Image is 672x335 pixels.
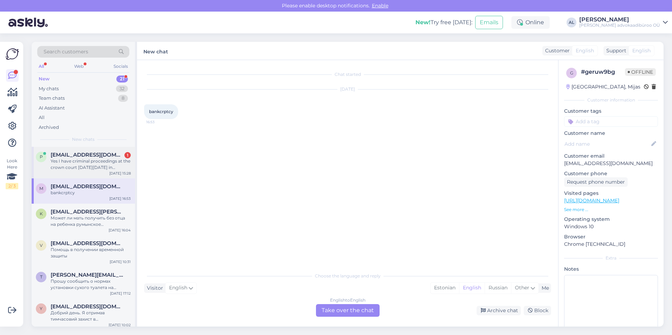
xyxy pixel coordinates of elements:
div: Request phone number [564,177,628,187]
span: Enable [370,2,390,9]
div: Estonian [431,283,459,293]
div: Customer [542,47,570,54]
div: Support [603,47,626,54]
div: [PERSON_NAME] [579,17,660,22]
span: k [40,211,43,216]
div: Добрий день. Я отримав тимчасовий захист в [GEOGRAPHIC_DATA]. Але обставини змінились таким чином... [51,310,131,322]
span: v [40,243,43,248]
span: Other [515,284,529,291]
span: mk.coaching85@gmail.com [51,183,124,190]
button: Emails [475,16,503,29]
p: Customer name [564,130,658,137]
div: [DATE] 17:12 [110,291,131,296]
div: All [37,62,45,71]
div: Chat started [144,71,551,78]
div: Try free [DATE]: [415,18,472,27]
div: Archived [39,124,59,131]
div: [PERSON_NAME] advokaadibüroo OÜ [579,22,660,28]
div: Archive chat [477,306,521,315]
div: 21 [116,75,128,83]
div: # geruw9bg [581,68,625,76]
div: 1 [124,152,131,158]
div: 2 / 3 [6,183,18,189]
div: English [459,283,485,293]
span: p [40,154,43,159]
p: Customer phone [564,170,658,177]
span: Offline [625,68,656,76]
span: Search customers [44,48,88,55]
div: All [39,114,45,121]
span: y [40,306,43,311]
a: [PERSON_NAME][PERSON_NAME] advokaadibüroo OÜ [579,17,668,28]
div: Помощь в получении временной защиты [51,247,131,259]
p: Chrome [TECHNICAL_ID] [564,241,658,248]
p: Visited pages [564,190,658,197]
label: New chat [143,46,168,55]
div: [DATE] 10:31 [110,259,131,264]
p: Windows 10 [564,223,658,230]
div: [DATE] [144,86,551,92]
div: AL [567,18,576,27]
p: Operating system [564,216,658,223]
div: 8 [118,95,128,102]
input: Add name [564,140,650,148]
div: Extra [564,255,658,261]
div: Может ли мать получить без отца на ребенка румынское свидетельство о рождении, если они не в браке? [51,215,131,228]
div: AI Assistant [39,105,65,112]
div: Team chats [39,95,65,102]
div: 32 [116,85,128,92]
span: New chats [72,136,95,143]
div: Online [511,16,550,29]
p: Browser [564,233,658,241]
span: yur.bykhovets@ukr.net [51,303,124,310]
div: Customer information [564,97,658,103]
div: Web [73,62,85,71]
div: Visitor [144,284,163,292]
span: g [570,70,573,75]
div: Look Here [6,158,18,189]
img: Askly Logo [6,47,19,61]
div: Choose the language and reply [144,273,551,279]
div: Yes I have criminal proceedings at the crown court [DATE][DATE] in [GEOGRAPHIC_DATA] [51,158,131,171]
div: Block [524,306,551,315]
p: Customer email [564,152,658,160]
span: tatjana.kljusnitsenko@gmail.com [51,272,124,278]
div: [DATE] 15:28 [109,171,131,176]
span: bankcrptcy [149,109,173,114]
div: Socials [112,62,129,71]
span: English [576,47,594,54]
span: patriciabarron51@hotmail.co.uk [51,152,124,158]
span: koshikova.kristina@mail.ru [51,209,124,215]
div: bankcrptcy [51,190,131,196]
p: [EMAIL_ADDRESS][DOMAIN_NAME] [564,160,658,167]
span: 16:53 [146,119,173,125]
div: Take over the chat [316,304,380,317]
div: English to English [330,297,366,303]
p: Customer tags [564,107,658,115]
div: My chats [39,85,59,92]
div: [DATE] 10:02 [109,322,131,328]
span: m [39,186,43,191]
b: New! [415,19,431,26]
p: See more ... [564,206,658,213]
input: Add a tag [564,116,658,127]
div: [DATE] 16:53 [109,196,131,201]
a: [URL][DOMAIN_NAME] [564,197,619,204]
p: Notes [564,265,658,273]
div: Me [539,284,549,292]
div: [GEOGRAPHIC_DATA], Mijas [566,83,640,91]
span: English [169,284,187,292]
div: [DATE] 16:04 [109,228,131,233]
div: Прошу сообщить о нормах установки сухого туалета на дачном участке. [51,278,131,291]
div: Russian [485,283,511,293]
span: vladimirofficialni@gmail.com [51,240,124,247]
span: t [40,274,43,280]
div: New [39,75,50,83]
span: English [632,47,651,54]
